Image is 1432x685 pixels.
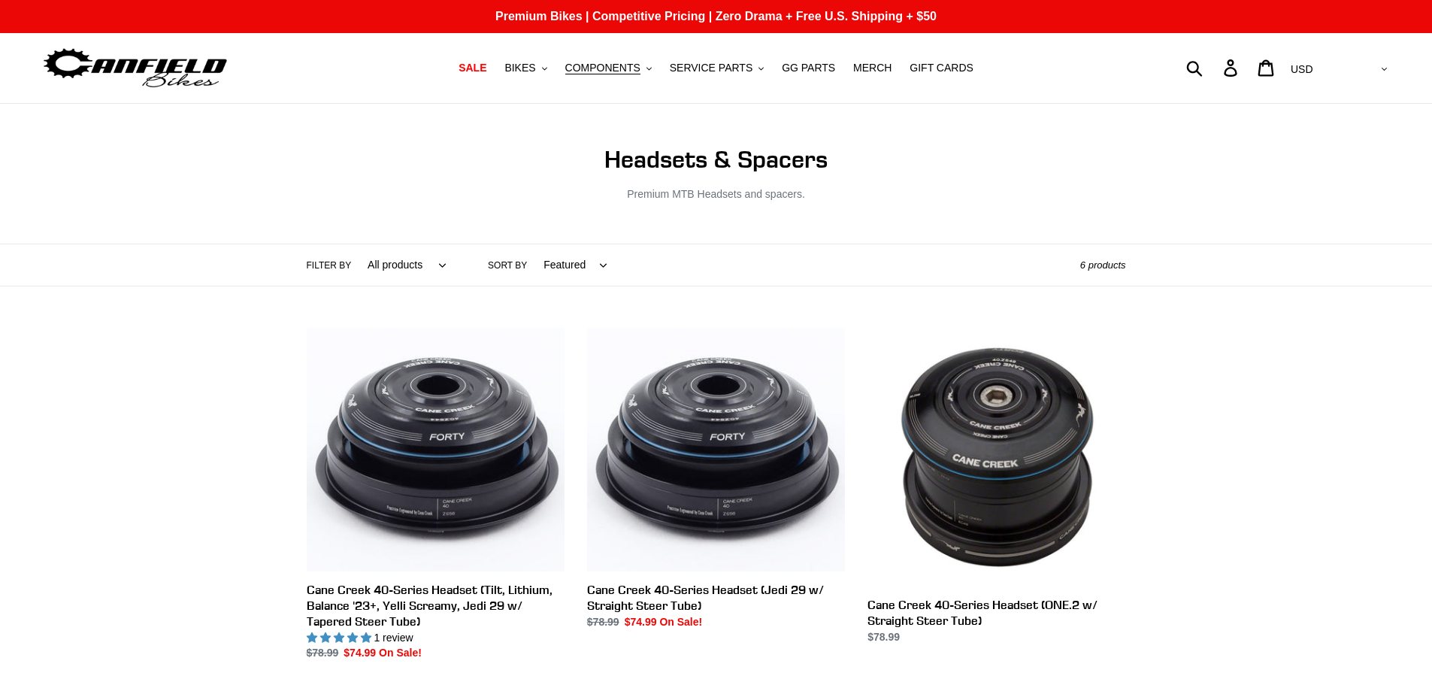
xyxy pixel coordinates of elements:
label: Sort by [488,259,527,272]
span: GIFT CARDS [910,62,973,74]
a: GIFT CARDS [902,58,981,78]
span: BIKES [504,62,535,74]
button: COMPONENTS [558,58,659,78]
a: MERCH [846,58,899,78]
a: SALE [451,58,494,78]
a: GG PARTS [774,58,843,78]
span: Headsets & Spacers [604,144,828,174]
span: MERCH [853,62,892,74]
span: 6 products [1080,259,1126,271]
p: Premium MTB Headsets and spacers. [307,186,1126,202]
button: SERVICE PARTS [662,58,771,78]
span: SERVICE PARTS [670,62,752,74]
img: Canfield Bikes [41,44,229,92]
input: Search [1194,51,1233,84]
span: SALE [459,62,486,74]
label: Filter by [307,259,352,272]
span: COMPONENTS [565,62,640,74]
button: BIKES [497,58,554,78]
span: GG PARTS [782,62,835,74]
